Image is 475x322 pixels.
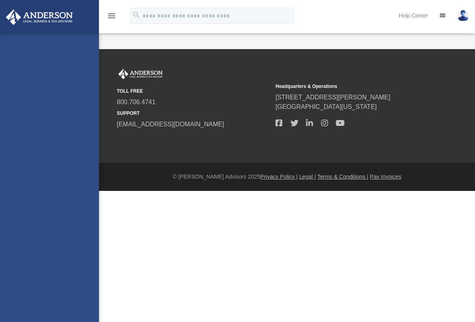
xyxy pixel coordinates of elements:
[4,10,75,25] img: Anderson Advisors Platinum Portal
[275,94,390,101] a: [STREET_ADDRESS][PERSON_NAME]
[107,11,116,21] i: menu
[99,173,475,181] div: © [PERSON_NAME] Advisors 2025
[117,99,156,105] a: 800.706.4741
[370,173,401,180] a: Pay Invoices
[317,173,369,180] a: Terms & Conditions |
[299,173,316,180] a: Legal |
[107,15,116,21] a: menu
[260,173,298,180] a: Privacy Policy |
[117,88,270,95] small: TOLL FREE
[117,121,224,128] a: [EMAIL_ADDRESS][DOMAIN_NAME]
[275,103,377,110] a: [GEOGRAPHIC_DATA][US_STATE]
[117,110,270,117] small: SUPPORT
[132,11,141,19] i: search
[275,83,429,90] small: Headquarters & Operations
[117,69,164,79] img: Anderson Advisors Platinum Portal
[457,10,469,21] img: User Pic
